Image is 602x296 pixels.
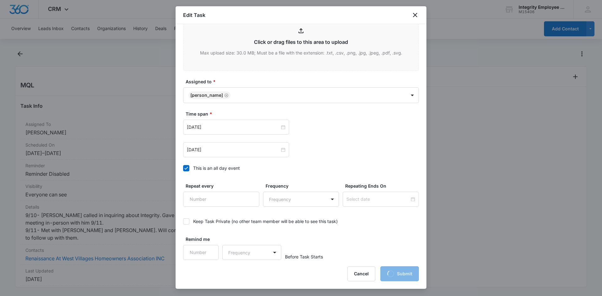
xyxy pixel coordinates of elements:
input: Number [183,245,219,260]
div: Keep Task Private (no other team member will be able to see this task) [193,218,338,225]
input: Number [183,192,259,207]
h1: Edit Task [183,11,205,19]
label: Repeating Ends On [345,183,421,189]
input: Sep 10, 2025 [187,146,280,153]
label: Repeat every [186,183,262,189]
div: Remove Nicholas Harris [223,93,229,97]
label: Frequency [266,183,342,189]
input: Select date [346,196,409,203]
input: Sep 10, 2025 [187,124,280,131]
label: Remind me [186,236,221,242]
button: Cancel [347,266,375,281]
div: [PERSON_NAME] [190,93,223,97]
div: This is an all day event [193,165,240,171]
span: Before Task Starts [285,253,323,260]
button: close [411,11,419,19]
label: Assigned to [186,78,421,85]
label: Time span [186,111,421,117]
